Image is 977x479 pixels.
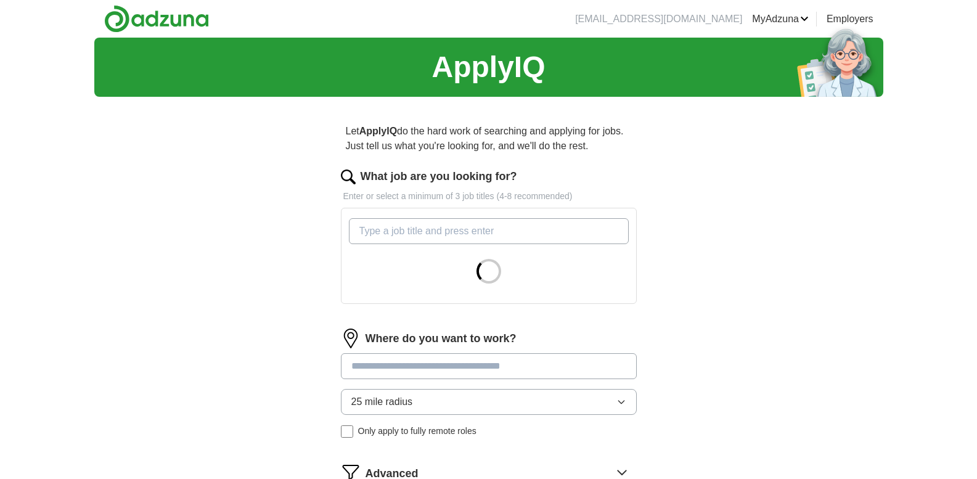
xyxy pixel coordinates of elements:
p: Let do the hard work of searching and applying for jobs. Just tell us what you're looking for, an... [341,119,637,158]
label: What job are you looking for? [361,168,517,185]
a: Employers [827,12,873,27]
label: Where do you want to work? [366,330,517,347]
strong: ApplyIQ [359,126,397,136]
a: MyAdzuna [752,12,809,27]
img: location.png [341,329,361,348]
li: [EMAIL_ADDRESS][DOMAIN_NAME] [575,12,742,27]
input: Type a job title and press enter [349,218,629,244]
img: Adzuna logo [104,5,209,33]
span: 25 mile radius [351,395,413,409]
button: 25 mile radius [341,389,637,415]
input: Only apply to fully remote roles [341,425,353,438]
h1: ApplyIQ [431,45,545,89]
img: search.png [341,170,356,184]
p: Enter or select a minimum of 3 job titles (4-8 recommended) [341,190,637,203]
span: Only apply to fully remote roles [358,425,476,438]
